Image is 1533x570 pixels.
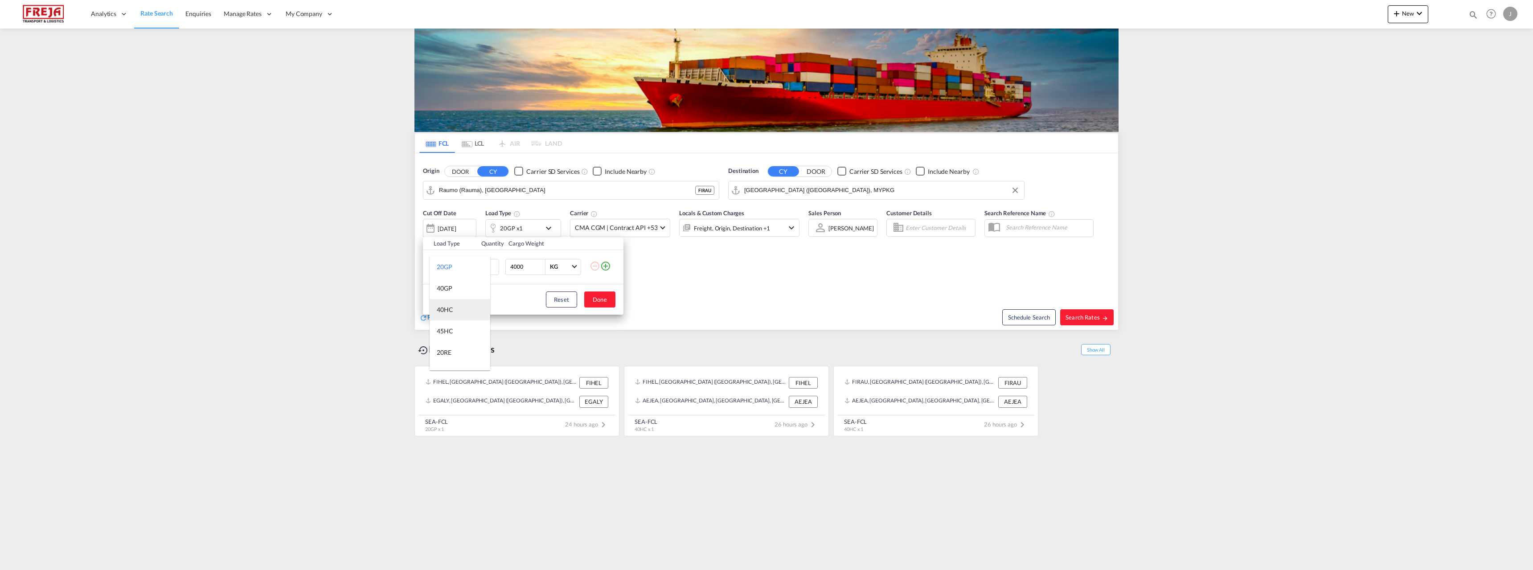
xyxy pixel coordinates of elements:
[437,348,451,357] div: 20RE
[437,284,452,293] div: 40GP
[437,305,453,314] div: 40HC
[437,369,451,378] div: 40RE
[437,262,452,271] div: 20GP
[437,327,453,336] div: 45HC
